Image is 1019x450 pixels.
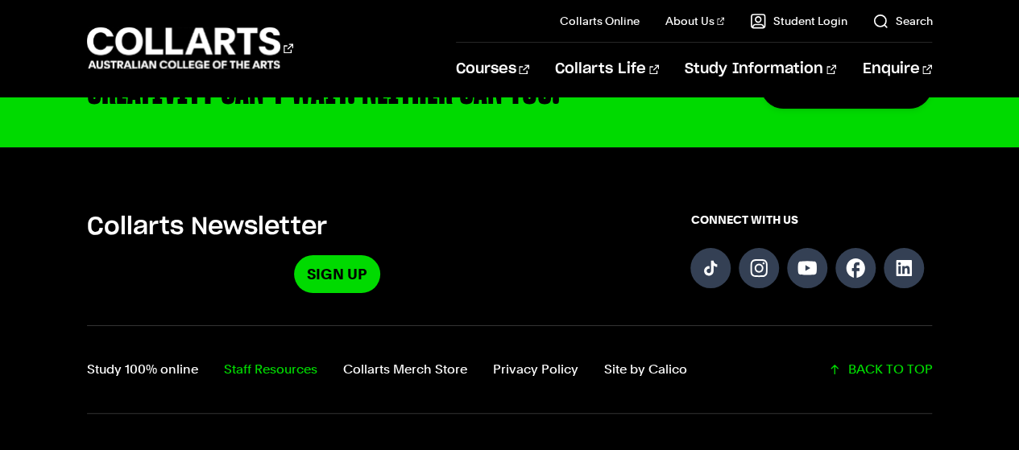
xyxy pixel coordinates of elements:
a: Student Login [750,13,847,29]
div: Additional links and back-to-top button [87,325,933,414]
a: Study Information [685,43,836,96]
h5: Collarts Newsletter [87,212,588,242]
a: Collarts Life [555,43,659,96]
a: Study 100% online [87,358,198,381]
nav: Footer navigation [87,358,687,381]
a: Follow us on Instagram [739,248,779,288]
a: Scroll back to top of the page [828,358,932,381]
a: Collarts Merch Store [343,358,467,381]
a: Collarts Online [560,13,640,29]
div: Connect with us on social media [690,212,932,293]
a: Sign Up [294,255,380,293]
a: Search [872,13,932,29]
a: Site by Calico [604,358,687,381]
div: Go to homepage [87,25,293,71]
span: CONNECT WITH US [690,212,932,228]
a: About Us [665,13,725,29]
a: Follow us on YouTube [787,248,827,288]
a: Enquire [862,43,932,96]
a: Follow us on Facebook [835,248,876,288]
a: Privacy Policy [493,358,578,381]
a: Follow us on TikTok [690,248,731,288]
a: Courses [456,43,529,96]
a: Follow us on LinkedIn [884,248,924,288]
a: Staff Resources [224,358,317,381]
